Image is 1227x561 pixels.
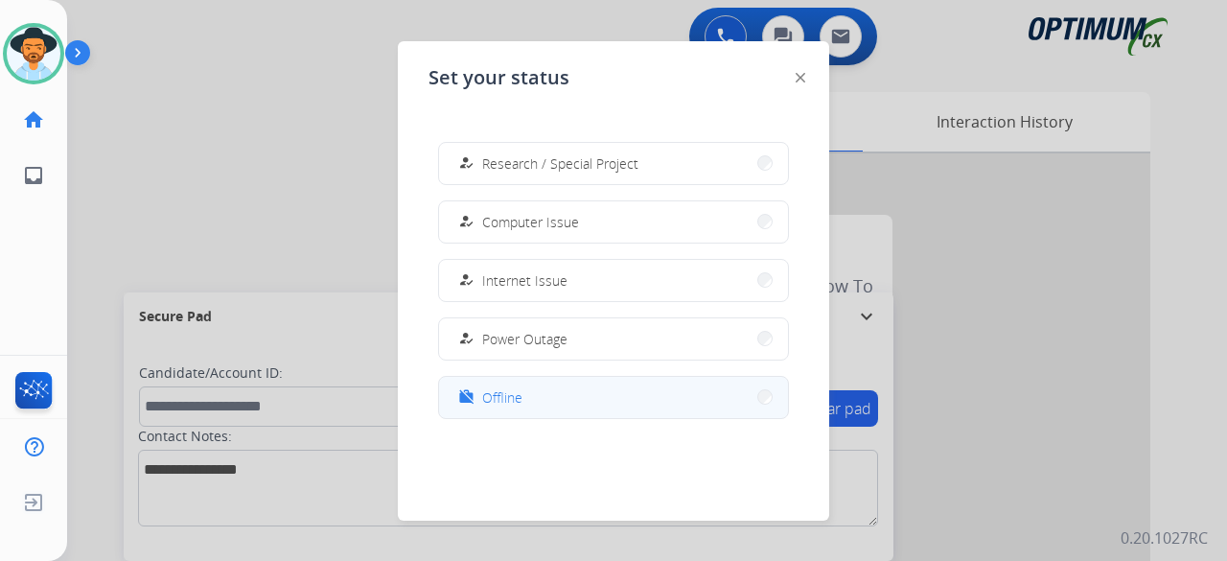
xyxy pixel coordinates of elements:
span: Set your status [428,64,569,91]
button: Power Outage [439,318,788,360]
mat-icon: how_to_reg [458,272,475,289]
p: 0.20.1027RC [1121,526,1208,549]
mat-icon: inbox [22,164,45,187]
img: avatar [7,27,60,81]
img: close-button [796,73,805,82]
span: Research / Special Project [482,153,638,174]
mat-icon: how_to_reg [458,331,475,347]
mat-icon: how_to_reg [458,214,475,230]
mat-icon: work_off [458,389,475,406]
button: Computer Issue [439,201,788,243]
span: Power Outage [482,329,567,349]
span: Internet Issue [482,270,567,291]
button: Research / Special Project [439,143,788,184]
mat-icon: home [22,108,45,131]
span: Computer Issue [482,212,579,232]
button: Offline [439,377,788,418]
button: Internet Issue [439,260,788,301]
span: Offline [482,387,522,408]
mat-icon: how_to_reg [458,155,475,172]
